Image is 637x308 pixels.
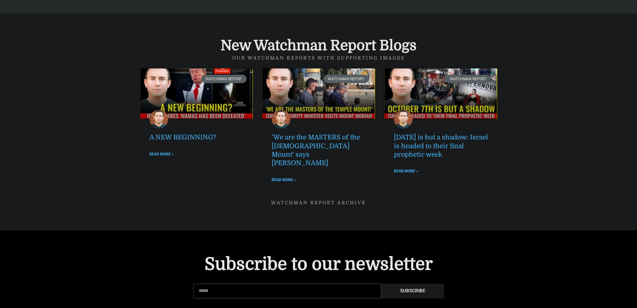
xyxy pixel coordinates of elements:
form: New Form [193,284,444,301]
a: [DATE] is but a shadow: Israel is headed to their final prophetic week [394,133,488,158]
img: Marco [149,110,168,128]
a: Read more about A NEW BEGINNING? [149,151,174,158]
a: A NEW BEGINNING? [149,133,216,141]
div: Watchman Report [323,75,369,83]
a: Watchman Report ARCHIVE [271,200,366,206]
a: ‘We are the MASTERS of the [DEMOGRAPHIC_DATA] Mount’ says [PERSON_NAME] [272,133,360,167]
button: Subscribe [381,284,444,298]
div: Watchman Report [201,75,247,83]
a: Read more about October 7th is but a shadow: Israel is headed to their final prophetic week [394,168,418,175]
img: Marco [272,110,290,128]
h5: Our watchman reports with supporting images [140,56,497,60]
h4: Subscribe to our newsletter [193,255,444,273]
div: Watchman Report [446,75,491,83]
img: Marco [394,110,413,128]
h4: New Watchman Report Blogs [140,39,497,53]
span: Subscribe [400,289,425,293]
a: Read more about ‘We are the MASTERS of the Temple Mount’ says Ben-Gvir [272,176,296,183]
